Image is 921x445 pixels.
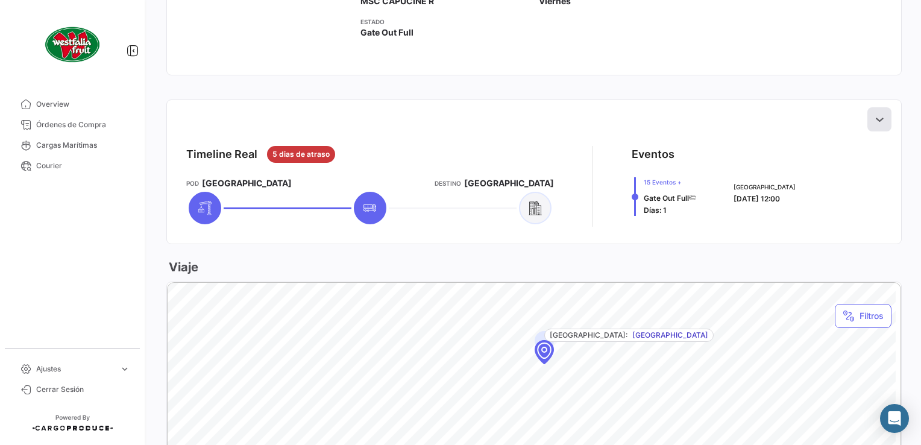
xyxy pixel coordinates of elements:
img: client-50.png [42,14,102,75]
span: [GEOGRAPHIC_DATA] [202,177,292,189]
app-card-info-title: Destino [435,178,461,188]
app-card-info-title: Estado [360,17,530,27]
a: Courier [10,156,135,176]
span: 5 dias de atraso [272,149,330,160]
span: Gate Out Full [360,27,413,39]
span: [GEOGRAPHIC_DATA] [632,330,708,341]
div: Map marker [535,340,554,364]
span: 15 Eventos + [644,177,696,187]
button: Filtros [835,304,891,328]
span: Courier [36,160,130,171]
a: Overview [10,94,135,115]
app-card-info-title: POD [186,178,199,188]
span: Días: 1 [644,206,667,215]
div: Timeline Real [186,146,257,163]
div: Abrir Intercom Messenger [880,404,909,433]
span: expand_more [119,364,130,374]
span: [GEOGRAPHIC_DATA] [734,182,796,192]
span: Gate Out Full [644,194,689,203]
span: Overview [36,99,130,110]
a: Cargas Marítimas [10,135,135,156]
span: Cargas Marítimas [36,140,130,151]
a: Órdenes de Compra [10,115,135,135]
span: [DATE] 12:00 [734,194,780,203]
span: Órdenes de Compra [36,119,130,130]
div: Eventos [632,146,674,163]
span: [GEOGRAPHIC_DATA] [464,177,554,189]
h3: Viaje [166,259,198,276]
span: Cerrar Sesión [36,384,130,395]
span: Ajustes [36,364,115,374]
